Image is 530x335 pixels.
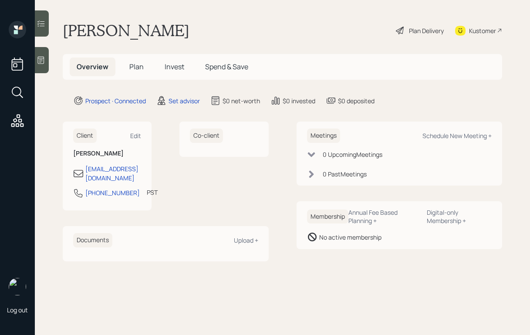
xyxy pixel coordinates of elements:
[73,129,97,143] h6: Client
[323,169,367,179] div: 0 Past Meeting s
[409,26,444,35] div: Plan Delivery
[469,26,496,35] div: Kustomer
[323,150,382,159] div: 0 Upcoming Meeting s
[223,96,260,105] div: $0 net-worth
[85,188,140,197] div: [PHONE_NUMBER]
[205,62,248,71] span: Spend & Save
[338,96,375,105] div: $0 deposited
[234,236,258,244] div: Upload +
[283,96,315,105] div: $0 invested
[129,62,144,71] span: Plan
[427,208,492,225] div: Digital-only Membership +
[73,150,141,157] h6: [PERSON_NAME]
[307,210,348,224] h6: Membership
[422,132,492,140] div: Schedule New Meeting +
[85,164,141,183] div: [EMAIL_ADDRESS][DOMAIN_NAME]
[63,21,189,40] h1: [PERSON_NAME]
[85,96,146,105] div: Prospect · Connected
[73,233,112,247] h6: Documents
[9,278,26,295] img: robby-grisanti-headshot.png
[77,62,108,71] span: Overview
[7,306,28,314] div: Log out
[348,208,420,225] div: Annual Fee Based Planning +
[147,188,158,197] div: PST
[165,62,184,71] span: Invest
[190,129,223,143] h6: Co-client
[307,129,340,143] h6: Meetings
[319,233,381,242] div: No active membership
[130,132,141,140] div: Edit
[169,96,200,105] div: Set advisor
